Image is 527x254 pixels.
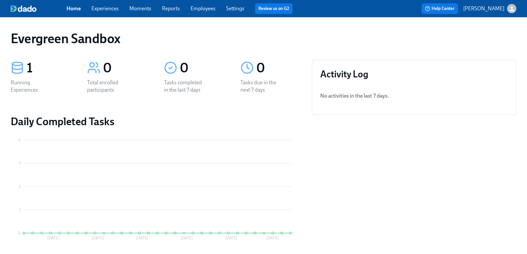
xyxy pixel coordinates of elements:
[92,236,104,240] tspan: [DATE]
[18,138,21,142] tspan: 4
[240,79,283,94] div: Tasks due in the next 7 days
[256,60,301,76] div: 0
[162,5,180,12] a: Reports
[191,5,215,12] a: Employees
[463,5,504,12] p: [PERSON_NAME]
[422,3,458,14] button: Help Center
[66,5,81,12] a: Home
[87,79,130,94] div: Total enrolled participants
[258,5,289,12] a: Review us on G2
[180,60,224,76] div: 0
[11,5,37,12] img: dado
[255,3,293,14] button: Review us on G2
[136,236,148,240] tspan: [DATE]
[226,5,244,12] a: Settings
[225,236,237,240] tspan: [DATE]
[19,184,21,189] tspan: 2
[19,208,21,212] tspan: 1
[91,5,119,12] a: Experiences
[320,68,508,80] h3: Activity Log
[27,60,71,76] div: 1
[266,236,279,240] tspan: [DATE]
[19,161,21,166] tspan: 3
[18,231,21,235] tspan: 0
[11,79,53,94] div: Running Experiences
[11,5,66,12] a: dado
[164,79,206,94] div: Tasks completed in the last 7 days
[47,236,60,240] tspan: [DATE]
[463,4,516,13] button: [PERSON_NAME]
[11,31,120,46] h1: Evergreen Sandbox
[11,115,301,128] h2: Daily Completed Tasks
[129,5,151,12] a: Moments
[103,60,148,76] div: 0
[320,88,508,104] li: No activities in the last 7 days .
[181,236,193,240] tspan: [DATE]
[425,5,455,12] span: Help Center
